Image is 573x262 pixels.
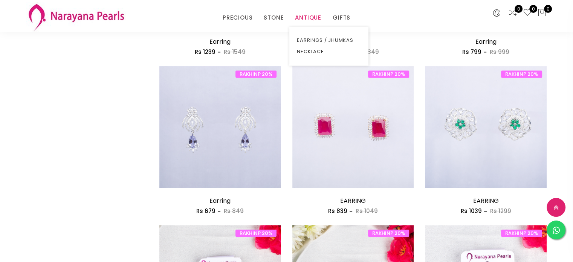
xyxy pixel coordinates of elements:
[523,8,532,18] a: 0
[235,70,277,78] span: RAKHINP 20%
[538,8,547,18] button: 0
[462,48,481,56] span: Rs 799
[297,35,361,46] a: EARRINGS / JHUMKAS
[224,48,246,56] span: Rs 1549
[368,230,409,237] span: RAKHINP 20%
[501,230,542,237] span: RAKHINP 20%
[195,48,215,56] span: Rs 1239
[328,207,347,215] span: Rs 839
[473,196,499,205] a: EARRING
[235,230,277,237] span: RAKHINP 20%
[333,12,350,23] a: GIFTS
[209,37,231,46] a: Earring
[501,70,542,78] span: RAKHINP 20%
[529,5,537,13] span: 0
[297,46,361,57] a: NECKLACE
[461,207,482,215] span: Rs 1039
[508,8,517,18] a: 0
[368,70,409,78] span: RAKHINP 20%
[196,207,215,215] span: Rs 679
[264,12,284,23] a: STONE
[223,12,252,23] a: PRECIOUS
[490,48,509,56] span: Rs 999
[224,207,244,215] span: Rs 849
[490,207,511,215] span: Rs 1299
[356,207,377,215] span: Rs 1049
[340,196,366,205] a: EARRING
[515,5,523,13] span: 0
[295,12,321,23] a: ANTIQUE
[209,196,231,205] a: Earring
[544,5,552,13] span: 0
[475,37,497,46] a: Earring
